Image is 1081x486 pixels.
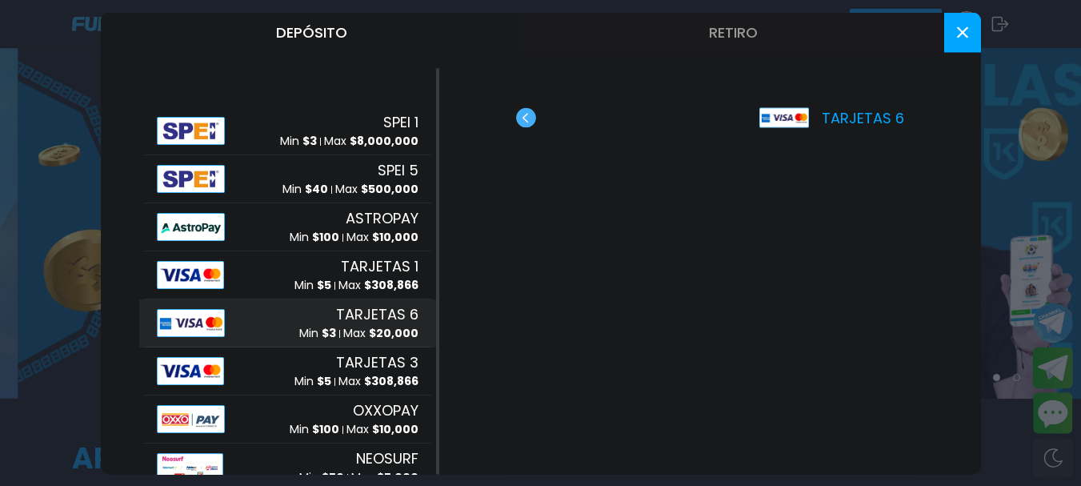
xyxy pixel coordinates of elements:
[346,229,418,246] p: Max
[299,469,344,486] p: Min
[157,452,223,480] img: Alipay
[351,469,418,486] p: Max
[369,325,418,341] span: $ 20,000
[372,421,418,437] span: $ 10,000
[302,133,317,149] span: $ 3
[305,181,328,197] span: $ 40
[101,12,522,52] button: Depósito
[157,164,226,192] img: Alipay
[322,325,336,341] span: $ 3
[346,421,418,438] p: Max
[157,308,226,336] img: Alipay
[364,277,418,293] span: $ 308,866
[336,303,418,325] span: TARJETAS 6
[378,159,418,181] span: SPEI 5
[335,181,418,198] p: Max
[364,373,418,389] span: $ 308,866
[522,12,944,52] button: Retiro
[377,469,418,485] span: $ 5,000
[157,212,226,240] img: Alipay
[139,155,436,203] button: AlipaySPEI 5Min $40Max $500,000
[139,395,436,443] button: AlipayOXXOPAYMin $100Max $10,000
[157,404,226,432] img: Alipay
[294,277,331,294] p: Min
[372,229,418,245] span: $ 10,000
[356,448,418,469] span: NEOSURF
[338,373,418,390] p: Max
[759,107,808,127] img: Platform Logo
[361,181,418,197] span: $ 500,000
[336,351,418,373] span: TARJETAS 3
[280,133,317,150] p: Min
[157,116,226,144] img: Alipay
[322,469,344,485] span: $ 50
[383,111,418,133] span: SPEI 1
[350,133,418,149] span: $ 8,000,000
[157,260,224,288] img: Alipay
[139,299,436,347] button: AlipayTARJETAS 6Min $3Max $20,000
[157,356,224,384] img: Alipay
[139,251,436,299] button: AlipayTARJETAS 1Min $5Max $308,866
[353,400,418,421] span: OXXOPAY
[282,181,328,198] p: Min
[324,133,418,150] p: Max
[139,347,436,395] button: AlipayTARJETAS 3Min $5Max $308,866
[299,325,336,342] p: Min
[338,277,418,294] p: Max
[317,277,331,293] span: $ 5
[294,373,331,390] p: Min
[759,106,903,128] p: TARJETAS 6
[139,203,436,251] button: AlipayASTROPAYMin $100Max $10,000
[139,106,436,155] button: AlipaySPEI 1Min $3Max $8,000,000
[290,421,339,438] p: Min
[343,325,418,342] p: Max
[317,373,331,389] span: $ 5
[341,255,418,277] span: TARJETAS 1
[312,421,339,437] span: $ 100
[290,229,339,246] p: Min
[312,229,339,245] span: $ 100
[346,207,418,229] span: ASTROPAY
